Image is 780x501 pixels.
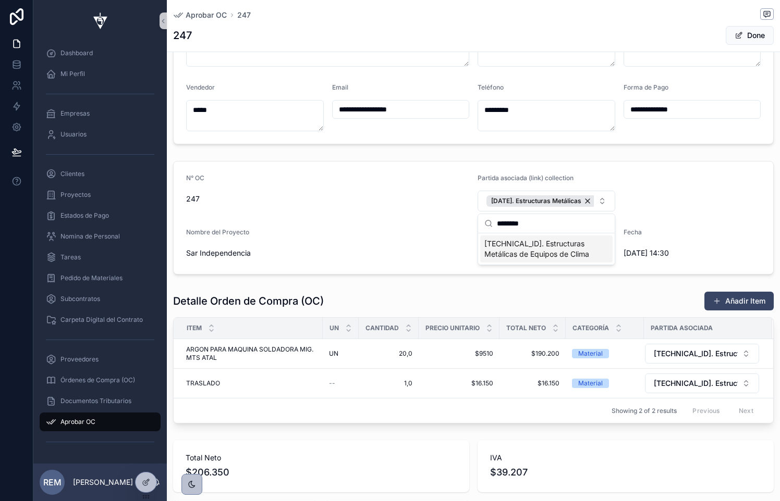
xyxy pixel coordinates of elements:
[486,195,596,207] button: Unselect 3488
[624,83,668,91] span: Forma de Pago
[186,379,220,387] span: TRASLADO
[490,465,761,480] span: $39.207
[186,194,469,204] span: 247
[33,42,167,464] div: scrollable content
[40,392,161,410] a: Documentos Tributarios
[60,211,109,220] span: Estados de Pago
[60,295,100,303] span: Subcontratos
[490,453,761,463] span: IVA
[40,44,161,62] a: Dashboard
[624,248,761,258] span: [DATE] 14:30
[186,174,204,182] span: N° OC
[726,26,774,45] button: Done
[332,83,348,91] span: Email
[506,349,559,358] span: $190.200
[330,324,339,332] span: Un
[186,83,215,91] span: Vendedor
[186,465,457,480] span: $206.350
[60,376,135,384] span: Órdenes de Compra (OC)
[237,10,251,20] a: 247
[478,174,574,182] span: Partida asociada (link) collection
[60,397,131,405] span: Documentos Tributarios
[40,65,161,83] a: Mi Perfil
[40,206,161,225] a: Estados de Pago
[60,253,81,261] span: Tareas
[506,379,559,387] span: $16.150
[186,248,469,258] span: Sar Independencia
[173,294,324,308] h1: Detalle Orden de Compra (OC)
[40,125,161,144] a: Usuarios
[425,379,493,387] span: $16.150
[491,197,581,205] span: [DATE]. Estructuras Metálicas
[578,349,603,358] div: Material
[578,379,603,388] div: Material
[40,412,161,431] a: Aprobar OC
[60,109,90,118] span: Empresas
[60,232,120,241] span: Nomina de Personal
[478,191,615,211] button: Select Button
[186,228,249,236] span: Nombre del Proyecto
[40,310,161,329] a: Carpeta Digital del Contrato
[88,12,113,29] img: App logo
[40,104,161,123] a: Empresas
[624,228,642,236] span: Fecha
[40,269,161,287] a: Pedido de Materiales
[612,407,677,415] span: Showing 2 of 2 results
[60,130,87,139] span: Usuarios
[43,476,62,489] span: REM
[506,324,546,332] span: Total Neto
[704,292,774,310] button: Añadir Item
[40,248,161,267] a: Tareas
[60,170,84,178] span: Clientes
[645,344,759,364] button: Select Button
[572,324,609,332] span: Categoría
[60,49,93,57] span: Dashboard
[478,83,504,91] span: Teléfono
[173,28,192,43] h1: 247
[329,379,335,387] span: --
[654,348,738,359] span: [TECHNICAL_ID]. Estructuras Metálicas de Equipos de Clima
[187,324,202,332] span: Item
[40,185,161,204] a: Proyectos
[365,349,412,358] span: 20,0
[478,233,615,265] div: Suggestions
[60,274,123,282] span: Pedido de Materiales
[60,191,91,199] span: Proyectos
[186,453,457,463] span: Total Neto
[40,350,161,369] a: Proveedores
[651,324,713,332] span: Partida asociada
[40,165,161,183] a: Clientes
[60,316,143,324] span: Carpeta Digital del Contrato
[186,10,227,20] span: Aprobar OC
[645,373,759,393] button: Select Button
[186,345,316,362] span: ARGON PARA MAQUINA SOLDADORA MIG. MTS ATAL
[40,290,161,308] a: Subcontratos
[425,349,493,358] span: $9510
[484,239,596,259] span: [TECHNICAL_ID]. Estructuras Metálicas de Equipos de Clima
[173,10,227,20] a: Aprobar OC
[365,324,399,332] span: Cantidad
[60,418,95,426] span: Aprobar OC
[60,70,85,78] span: Mi Perfil
[329,349,338,358] span: UN
[73,477,133,487] p: [PERSON_NAME]
[365,379,412,387] span: 1,0
[425,324,480,332] span: Precio Unitario
[60,355,99,364] span: Proveedores
[40,371,161,390] a: Órdenes de Compra (OC)
[40,227,161,246] a: Nomina de Personal
[654,378,738,389] span: [TECHNICAL_ID]. Estructuras Metálicas de Equipos de Clima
